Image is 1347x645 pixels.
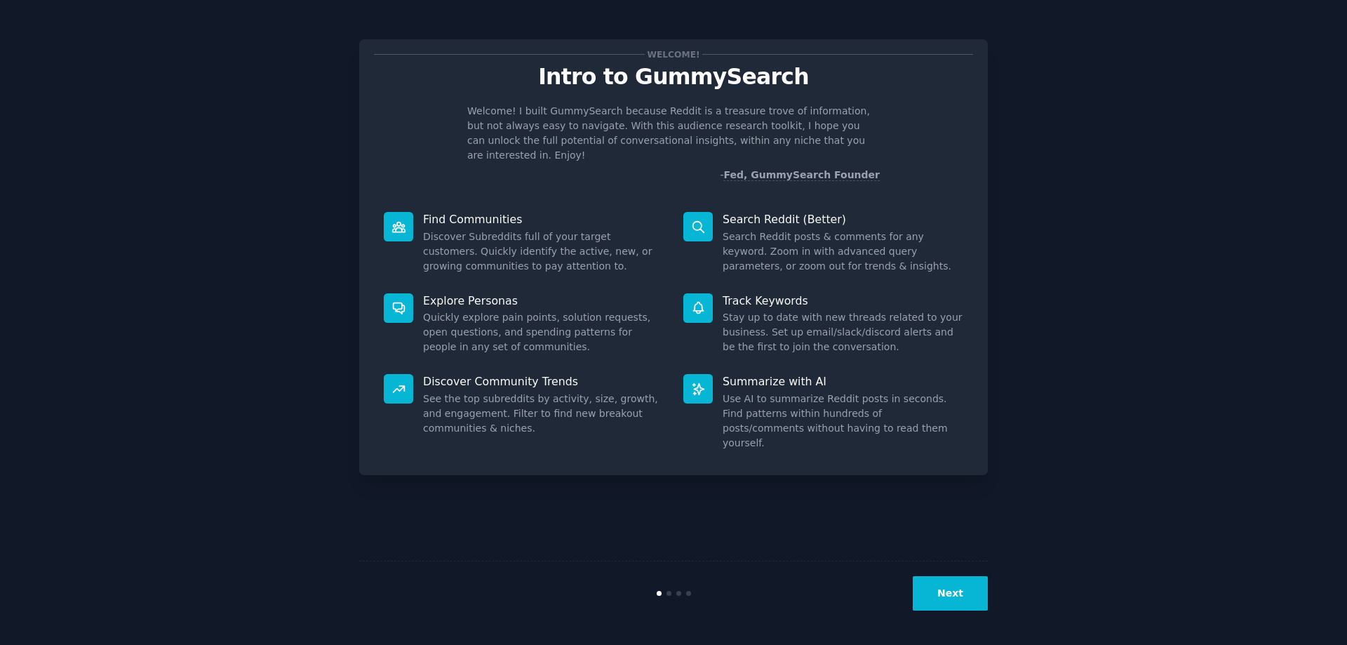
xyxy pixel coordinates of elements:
[423,212,664,227] p: Find Communities
[913,576,988,611] button: Next
[723,212,963,227] p: Search Reddit (Better)
[423,230,664,274] dd: Discover Subreddits full of your target customers. Quickly identify the active, new, or growing c...
[723,392,963,451] dd: Use AI to summarize Reddit posts in seconds. Find patterns within hundreds of posts/comments with...
[723,230,963,274] dd: Search Reddit posts & comments for any keyword. Zoom in with advanced query parameters, or zoom o...
[423,310,664,354] dd: Quickly explore pain points, solution requests, open questions, and spending patterns for people ...
[723,374,963,389] p: Summarize with AI
[423,392,664,436] dd: See the top subreddits by activity, size, growth, and engagement. Filter to find new breakout com...
[423,293,664,308] p: Explore Personas
[720,168,880,182] div: -
[723,293,963,308] p: Track Keywords
[467,104,880,163] p: Welcome! I built GummySearch because Reddit is a treasure trove of information, but not always ea...
[423,374,664,389] p: Discover Community Trends
[374,65,973,89] p: Intro to GummySearch
[723,310,963,354] dd: Stay up to date with new threads related to your business. Set up email/slack/discord alerts and ...
[723,169,880,181] a: Fed, GummySearch Founder
[645,47,702,62] span: Welcome!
